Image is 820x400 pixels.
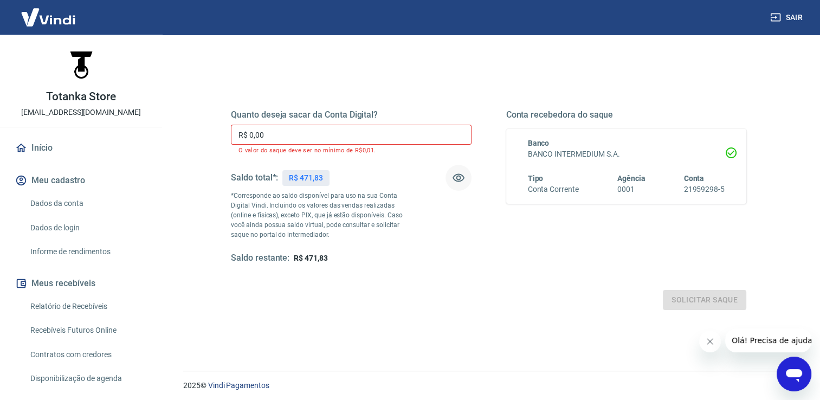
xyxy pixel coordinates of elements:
button: Sair [768,8,807,28]
p: R$ 471,83 [289,172,323,184]
a: Dados da conta [26,192,149,215]
span: Tipo [528,174,544,183]
p: Totanka Store [46,91,116,102]
img: ec764e18-6fba-499d-9985-5af588610222.jpeg [60,43,103,87]
span: R$ 471,83 [294,254,328,262]
iframe: Mensagem da empresa [725,328,811,352]
p: O valor do saque deve ser no mínimo de R$0,01. [238,147,464,154]
span: Banco [528,139,550,147]
a: Disponibilização de agenda [26,367,149,390]
h5: Conta recebedora do saque [506,109,747,120]
a: Contratos com credores [26,344,149,366]
img: Vindi [13,1,83,34]
a: Recebíveis Futuros Online [26,319,149,341]
h6: BANCO INTERMEDIUM S.A. [528,149,725,160]
iframe: Fechar mensagem [699,331,721,352]
p: [EMAIL_ADDRESS][DOMAIN_NAME] [21,107,141,118]
span: Conta [683,174,704,183]
h6: 0001 [617,184,645,195]
p: *Corresponde ao saldo disponível para uso na sua Conta Digital Vindi. Incluindo os valores das ve... [231,191,411,240]
p: 2025 © [183,380,794,391]
a: Vindi Pagamentos [208,381,269,390]
span: Olá! Precisa de ajuda? [7,8,91,16]
h6: Conta Corrente [528,184,579,195]
a: Dados de login [26,217,149,239]
h5: Saldo restante: [231,253,289,264]
a: Início [13,136,149,160]
a: Relatório de Recebíveis [26,295,149,318]
h6: 21959298-5 [683,184,725,195]
button: Meu cadastro [13,169,149,192]
a: Informe de rendimentos [26,241,149,263]
h5: Saldo total*: [231,172,278,183]
span: Agência [617,174,645,183]
h5: Quanto deseja sacar da Conta Digital? [231,109,472,120]
iframe: Botão para abrir a janela de mensagens [777,357,811,391]
button: Meus recebíveis [13,272,149,295]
